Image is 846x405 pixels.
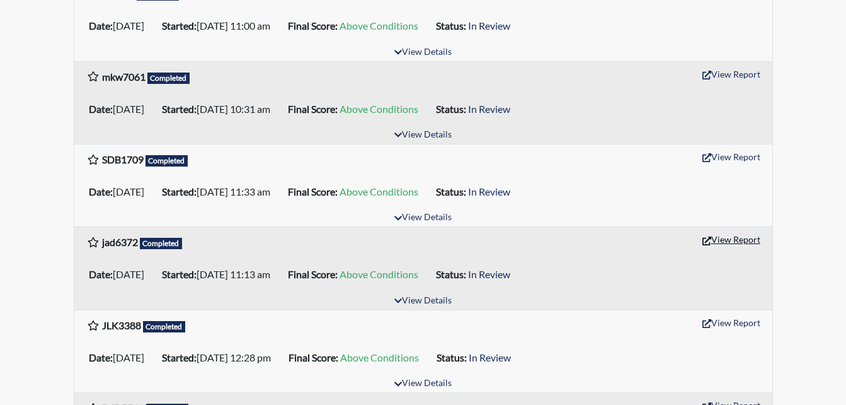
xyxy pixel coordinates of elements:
span: In Review [468,103,510,115]
span: Completed [140,238,183,249]
span: Above Conditions [340,351,419,363]
button: View Details [389,127,457,144]
b: Final Score: [288,103,338,115]
b: Started: [162,185,197,197]
li: [DATE] 11:00 am [157,16,283,36]
b: Final Score: [288,268,338,280]
b: JLK3388 [102,319,141,331]
span: In Review [468,20,510,32]
b: Date: [89,103,113,115]
b: Date: [89,20,113,32]
span: Completed [147,73,190,84]
b: Status: [436,185,466,197]
b: Started: [162,268,197,280]
b: Date: [89,268,113,280]
span: Above Conditions [340,103,418,115]
b: Started: [162,20,197,32]
span: Completed [143,321,186,332]
button: View Report [697,313,766,332]
li: [DATE] 12:28 pm [157,348,283,368]
b: Final Score: [289,351,338,363]
span: In Review [468,268,510,280]
b: SDB1709 [102,153,144,165]
li: [DATE] 11:33 am [157,182,283,202]
button: View Report [697,230,766,249]
span: In Review [469,351,511,363]
li: [DATE] [84,99,157,119]
b: Started: [162,351,197,363]
span: In Review [468,185,510,197]
b: Status: [436,268,466,280]
button: View Report [697,147,766,167]
b: jad6372 [102,236,138,248]
b: Final Score: [288,185,338,197]
span: Completed [146,155,188,167]
li: [DATE] [84,264,157,285]
li: [DATE] [84,16,157,36]
li: [DATE] 10:31 am [157,99,283,119]
b: Status: [436,20,466,32]
button: View Details [389,44,457,61]
b: Date: [89,351,113,363]
button: View Details [389,293,457,310]
li: [DATE] [84,182,157,202]
b: Final Score: [288,20,338,32]
button: View Report [697,64,766,84]
b: Status: [437,351,467,363]
b: Status: [436,103,466,115]
b: mkw7061 [102,71,146,83]
li: [DATE] 11:13 am [157,264,283,285]
b: Date: [89,185,113,197]
span: Above Conditions [340,185,418,197]
button: View Details [389,209,457,226]
button: View Details [389,375,457,392]
span: Above Conditions [340,268,418,280]
li: [DATE] [84,348,157,368]
b: Started: [162,103,197,115]
span: Above Conditions [340,20,418,32]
